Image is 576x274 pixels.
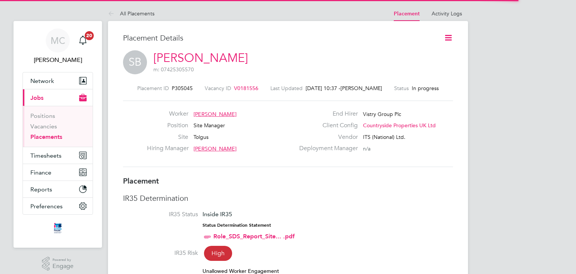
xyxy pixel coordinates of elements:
button: Preferences [23,198,93,214]
a: Role_SDS_Report_Site... .pdf [213,233,295,240]
span: Reports [30,186,52,193]
button: Reports [23,181,93,197]
span: P305045 [172,85,193,92]
label: Status [394,85,409,92]
span: Site Manager [193,122,225,129]
span: In progress [412,85,439,92]
a: Placements [30,133,62,140]
span: [PERSON_NAME] [193,145,237,152]
span: Jobs [30,94,43,101]
a: [PERSON_NAME] [153,51,248,65]
label: End Hirer [295,110,358,118]
button: Finance [23,164,93,181]
a: MC[PERSON_NAME] [22,29,93,65]
label: IR35 Risk [123,249,198,257]
label: Worker [147,110,188,118]
label: Site [147,133,188,141]
a: All Placements [108,10,154,17]
span: Vistry Group Plc [363,111,401,117]
nav: Main navigation [13,21,102,248]
span: [PERSON_NAME] [193,111,237,117]
span: Tolgus [193,134,208,140]
button: Network [23,72,93,89]
img: itsconstruction-logo-retina.png [52,222,63,234]
a: Placement [394,11,420,17]
a: Go to home page [22,222,93,234]
h3: Placement Details [123,33,432,43]
label: Placement ID [137,85,169,92]
span: V0181556 [234,85,258,92]
b: Placement [123,176,159,185]
a: Positions [30,112,55,119]
span: Finance [30,169,51,176]
div: Jobs [23,106,93,147]
label: Deployment Manager [295,145,358,152]
span: n/a [363,145,370,152]
label: Position [147,122,188,129]
label: Hiring Manager [147,145,188,152]
label: IR35 Status [123,211,198,218]
span: 20 [85,31,94,40]
label: Vacancy ID [205,85,231,92]
h3: IR35 Determination [123,193,453,203]
span: SB [123,50,147,74]
label: Vendor [295,133,358,141]
span: Timesheets [30,152,61,159]
button: Timesheets [23,147,93,164]
span: [DATE] 10:37 - [306,85,340,92]
span: MC [51,36,65,45]
span: Preferences [30,203,63,210]
a: Vacancies [30,123,57,130]
a: Activity Logs [432,10,462,17]
span: m: 07425305570 [153,66,194,73]
label: Last Updated [270,85,303,92]
span: Countryside Properties UK Ltd [363,122,436,129]
span: High [204,246,232,261]
span: [PERSON_NAME] [340,85,382,92]
span: Inside IR35 [202,211,232,218]
span: Engage [52,263,73,269]
span: Network [30,77,54,84]
a: 20 [75,29,90,53]
button: Jobs [23,89,93,106]
strong: Status Determination Statement [202,223,271,228]
label: Client Config [295,122,358,129]
a: Powered byEngage [42,257,74,271]
span: Powered by [52,257,73,263]
span: ITS (National) Ltd. [363,134,405,140]
span: Matthew Clark [22,56,93,65]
